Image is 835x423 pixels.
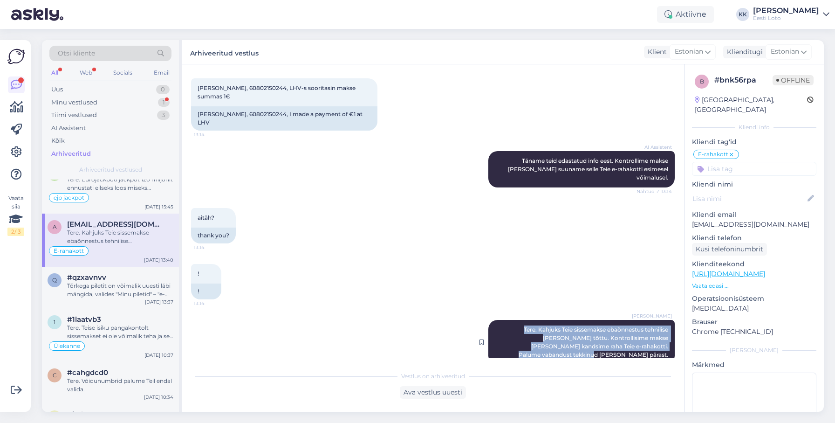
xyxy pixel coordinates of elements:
span: Arhiveeritud vestlused [79,166,142,174]
span: Nähtud ✓ 13:14 [637,188,672,195]
span: ! [198,270,199,277]
div: All [49,67,60,79]
div: [PERSON_NAME] [692,346,816,354]
p: Kliendi telefon [692,233,816,243]
div: Tere. Teise isiku pangakontolt sissemakset ei ole võimalik teha ja see tagastatakse automaatselt.... [67,324,173,340]
span: #qzxavnvv [67,273,106,282]
p: Brauser [692,317,816,327]
div: Vaata siia [7,194,24,236]
div: 2 / 3 [7,228,24,236]
div: [DATE] 10:37 [144,352,173,359]
div: [DATE] 10:34 [144,394,173,401]
span: Täname teid edastatud info eest. Kontrollime makse [PERSON_NAME] suuname selle Teie e-rahakotti e... [508,157,670,181]
span: E-rahakott [698,152,728,157]
p: Vaata edasi ... [692,282,816,290]
span: Offline [773,75,814,85]
div: Tiimi vestlused [51,111,97,120]
span: #it5lywev [67,410,102,419]
p: Kliendi nimi [692,180,816,189]
img: Askly Logo [7,48,25,65]
div: [DATE] 13:37 [145,298,173,305]
span: Otsi kliente [58,49,95,58]
div: Kliendi info [692,123,816,132]
div: [PERSON_NAME], 60802150244, I made a payment of €1 at LHV [191,106,377,131]
input: Lisa tag [692,162,816,176]
p: Klienditeekond [692,259,816,269]
span: b [700,78,704,85]
div: Ava vestlus uuesti [400,386,466,399]
span: q [52,277,57,284]
div: Klient [644,47,667,57]
div: # bnk56rpa [714,75,773,86]
div: KK [736,8,749,21]
span: Estonian [771,47,799,57]
p: Kliendi tag'id [692,137,816,147]
span: 13:14 [194,131,229,138]
span: #1laatvb3 [67,315,101,324]
a: [URL][DOMAIN_NAME] [692,270,765,278]
div: [PERSON_NAME] [753,7,819,14]
div: Minu vestlused [51,98,97,107]
span: [PERSON_NAME], 60802150244, LHV-s sooritasin makse summas 1€ [198,84,357,100]
div: Arhiveeritud [51,149,91,159]
span: 1 [54,319,55,326]
div: Küsi telefoninumbrit [692,243,767,256]
p: Chrome [TECHNICAL_ID] [692,327,816,337]
div: 3 [157,111,170,120]
div: Tere. Kahjuks Teie sissemakse ebaõnnestus tehnilise [PERSON_NAME] tõttu. Kontrollisime makse [PER... [67,229,173,245]
div: 0 [156,85,170,94]
div: Socials [111,67,134,79]
input: Lisa nimi [692,194,806,204]
div: thank you? [191,228,236,243]
div: ! [191,284,221,299]
div: [DATE] 13:40 [144,257,173,264]
span: E-rahakott [54,248,84,254]
span: 13:14 [194,300,229,307]
span: #cahgdcd0 [67,368,108,377]
label: Arhiveeritud vestlus [190,46,259,58]
div: Web [78,67,94,79]
div: Tõrkega piletit on võimalik uuesti läbi mängida, valides "Minu piletid" – "e-kiirloteriid". Kui p... [67,282,173,298]
div: Eesti Loto [753,14,819,22]
span: aitäh? [198,214,214,221]
span: c [53,372,57,379]
span: a [53,223,57,230]
div: Kõik [51,136,65,146]
span: Estonian [675,47,703,57]
div: AI Assistent [51,124,86,133]
span: Tere. Kahjuks Teie sissemakse ebaõnnestus tehnilise [PERSON_NAME] tõttu. Kontrollisime makse [PER... [519,326,670,358]
span: Vestlus on arhiveeritud [401,372,465,381]
span: [PERSON_NAME] [632,312,672,319]
p: [EMAIL_ADDRESS][DOMAIN_NAME] [692,220,816,229]
p: [MEDICAL_DATA] [692,304,816,313]
div: [GEOGRAPHIC_DATA], [GEOGRAPHIC_DATA] [695,95,807,115]
div: Klienditugi [723,47,763,57]
a: [PERSON_NAME]Eesti Loto [753,7,829,22]
div: Tere. Eurojackpoti jackpot 120 miljonit ennustati eilseks loosimiseks [PERSON_NAME] loosimisel ei... [67,175,173,192]
div: [DATE] 15:45 [144,203,173,210]
p: Märkmed [692,360,816,370]
span: annimaarjakarjel@gmail.com [67,220,164,229]
div: Aktiivne [657,6,714,23]
div: Uus [51,85,63,94]
div: 1 [158,98,170,107]
span: Ülekanne [54,343,80,349]
p: Kliendi email [692,210,816,220]
div: Tere. Võidunumbrid palume Teil endal valida. [67,377,173,394]
div: Email [152,67,171,79]
span: AI Assistent [637,144,672,151]
span: ejp jackpot [54,195,84,201]
p: Operatsioonisüsteem [692,294,816,304]
span: 13:14 [194,244,229,251]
